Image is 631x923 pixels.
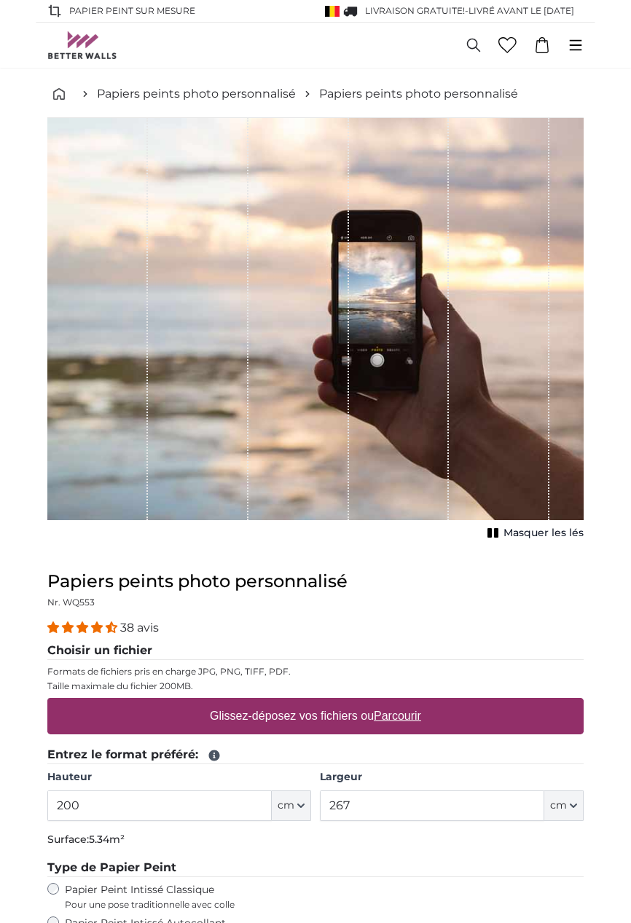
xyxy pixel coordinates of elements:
p: Surface: [47,833,584,847]
label: Hauteur [47,770,311,785]
a: Papiers peints photo personnalisé [319,85,518,103]
button: Masquer les lés [483,523,584,543]
img: Betterwalls [47,31,117,59]
span: 38 avis [120,621,159,635]
label: Largeur [320,770,584,785]
p: Taille maximale du fichier 200MB. [47,680,584,692]
span: - [465,5,574,16]
span: Livré avant le [DATE] [469,5,574,16]
p: Formats de fichiers pris en charge JPG, PNG, TIFF, PDF. [47,666,584,677]
nav: breadcrumbs [47,71,584,118]
h1: Papiers peints photo personnalisé [47,570,584,593]
img: Belgique [325,6,340,17]
div: 1 of 1 [47,118,584,543]
button: cm [272,790,311,821]
button: cm [544,790,584,821]
span: 4.34 stars [47,621,120,635]
legend: Type de Papier Peint [47,859,584,877]
label: Glissez-déposez vos fichiers ou [204,702,427,731]
u: Parcourir [374,710,421,722]
span: Nr. WQ553 [47,597,95,608]
legend: Entrez le format préféré: [47,746,584,764]
label: Papier Peint Intissé Classique [65,883,384,911]
span: cm [278,798,294,813]
span: cm [550,798,567,813]
a: Papiers peints photo personnalisé [97,85,296,103]
span: 5.34m² [89,833,125,846]
legend: Choisir un fichier [47,642,584,660]
span: Masquer les lés [503,526,584,541]
span: Papier peint sur mesure [69,4,195,17]
span: Pour une pose traditionnelle avec colle [65,899,384,911]
span: Livraison GRATUITE! [365,5,465,16]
